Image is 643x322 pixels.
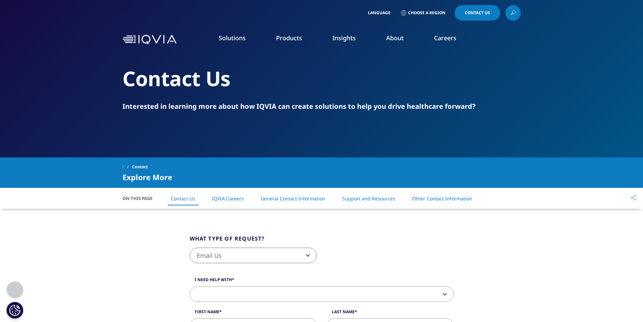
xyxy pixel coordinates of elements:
[332,34,356,42] a: Insights
[212,195,244,202] a: IQVIA Careers
[123,173,172,181] span: Explore More
[412,195,472,202] a: Other Contact Information
[455,5,500,21] a: Contact Us
[327,309,454,318] label: Last Name
[123,195,160,202] span: On This Page
[123,66,521,91] h2: Contact Us
[386,34,404,42] a: About
[123,102,521,111] div: Interested in learning more about how IQVIA can create solutions to help you drive healthcare for...
[408,10,446,16] span: Choose a Region
[123,35,177,45] img: IQVIA Healthcare Information Technology and Pharma Clinical Research Company
[190,248,316,264] span: Email Us
[6,302,23,319] button: Configuración de cookies
[276,34,302,42] a: Products
[190,248,317,263] span: Email Us
[342,195,395,202] a: Support and Resources
[465,11,490,15] span: Contact Us
[190,309,317,318] label: First Name
[368,10,391,16] span: Language
[132,161,148,173] span: Contact
[190,234,265,248] legend: What type of request?
[219,34,246,42] a: Solutions
[171,195,195,202] a: Contact Us
[179,24,521,55] nav: Primary
[190,277,454,286] label: I need help with
[261,195,325,202] a: General Contact Information
[434,34,456,42] a: Careers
